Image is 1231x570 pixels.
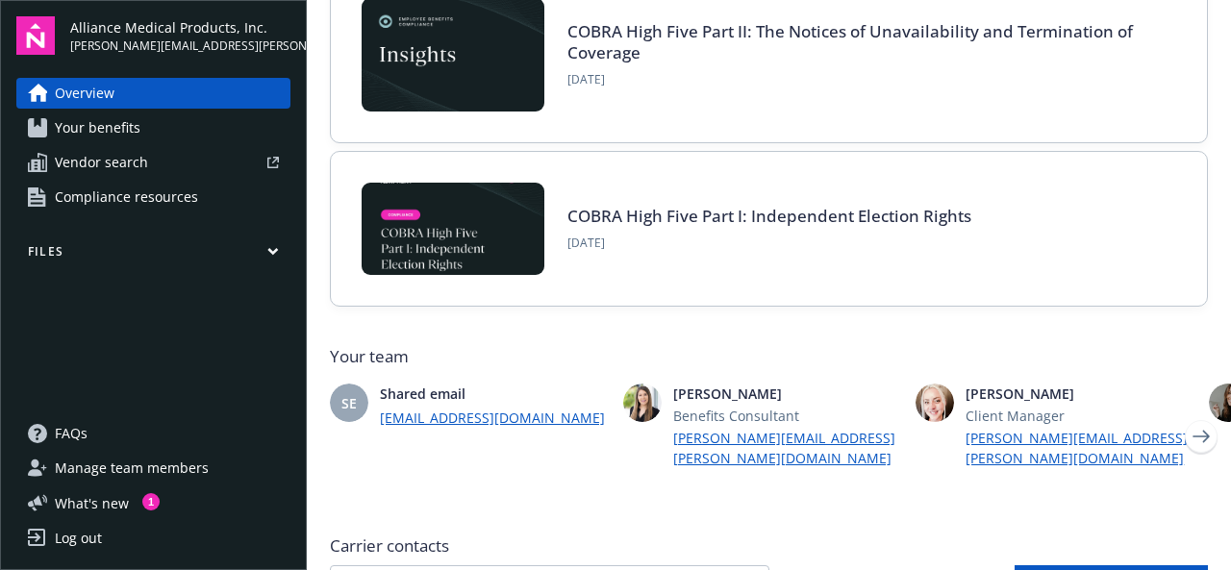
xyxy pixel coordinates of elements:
[16,182,290,212] a: Compliance resources
[16,16,55,55] img: navigator-logo.svg
[16,418,290,449] a: FAQs
[55,112,140,143] span: Your benefits
[55,523,102,554] div: Log out
[55,453,209,483] span: Manage team members
[623,384,662,422] img: photo
[142,493,160,510] div: 1
[55,147,148,178] span: Vendor search
[673,428,901,468] a: [PERSON_NAME][EMAIL_ADDRESS][PERSON_NAME][DOMAIN_NAME]
[16,147,290,178] a: Vendor search
[380,408,608,428] a: [EMAIL_ADDRESS][DOMAIN_NAME]
[966,428,1193,468] a: [PERSON_NAME][EMAIL_ADDRESS][PERSON_NAME][DOMAIN_NAME]
[55,78,114,109] span: Overview
[16,453,290,483] a: Manage team members
[673,406,901,426] span: Benefits Consultant
[567,20,1133,63] a: COBRA High Five Part II: The Notices of Unavailability and Termination of Coverage
[70,37,290,55] span: [PERSON_NAME][EMAIL_ADDRESS][PERSON_NAME][PERSON_NAME][DOMAIN_NAME]
[70,17,290,37] span: Alliance Medical Products, Inc.
[567,71,1153,88] span: [DATE]
[16,112,290,143] a: Your benefits
[380,384,608,404] span: Shared email
[1186,421,1217,452] a: Next
[70,16,290,55] button: Alliance Medical Products, Inc.[PERSON_NAME][EMAIL_ADDRESS][PERSON_NAME][PERSON_NAME][DOMAIN_NAME]
[966,406,1193,426] span: Client Manager
[567,205,971,227] a: COBRA High Five Part I: Independent Election Rights
[16,243,290,267] button: Files
[362,183,544,275] img: BLOG-Card Image - Compliance - COBRA High Five Pt 1 07-18-25.jpg
[55,182,198,212] span: Compliance resources
[916,384,954,422] img: photo
[16,493,160,513] button: What's new1
[567,235,971,252] span: [DATE]
[341,393,357,413] span: SE
[16,78,290,109] a: Overview
[330,345,1208,368] span: Your team
[966,384,1193,404] span: [PERSON_NAME]
[673,384,901,404] span: [PERSON_NAME]
[55,493,129,513] span: What ' s new
[55,418,88,449] span: FAQs
[330,534,1208,558] span: Carrier contacts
